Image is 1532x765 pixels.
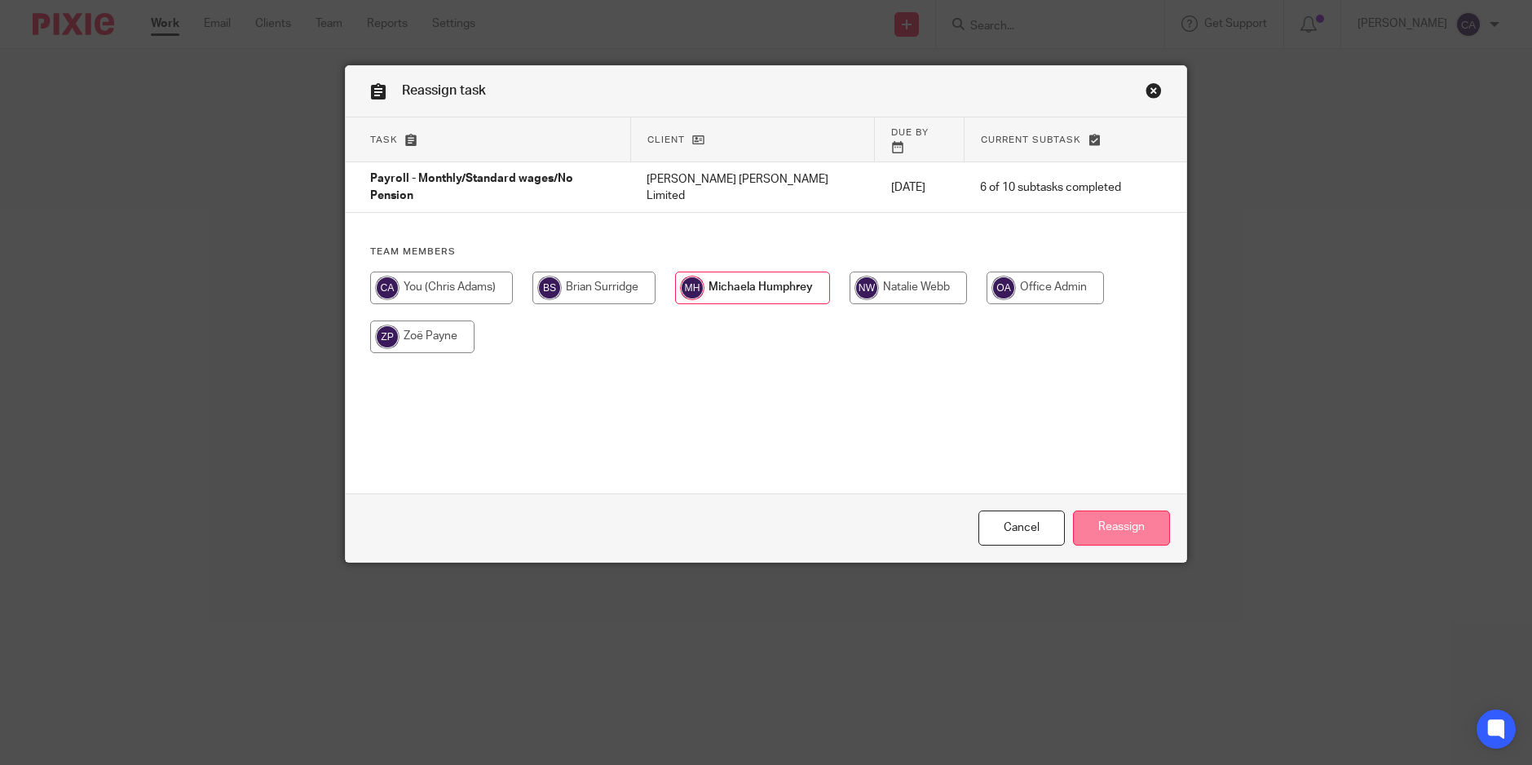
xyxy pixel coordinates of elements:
span: Due by [891,128,929,137]
input: Reassign [1073,511,1170,546]
span: Reassign task [402,84,486,97]
a: Close this dialog window [1146,82,1162,104]
td: 6 of 10 subtasks completed [964,162,1137,213]
span: Current subtask [981,135,1081,144]
span: Client [647,135,685,144]
a: Close this dialog window [978,511,1065,546]
p: [PERSON_NAME] [PERSON_NAME] Limited [647,171,858,205]
span: Payroll - Monthly/Standard wages/No Pension [370,174,573,202]
h4: Team members [370,245,1162,259]
p: [DATE] [891,179,947,196]
span: Task [370,135,398,144]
